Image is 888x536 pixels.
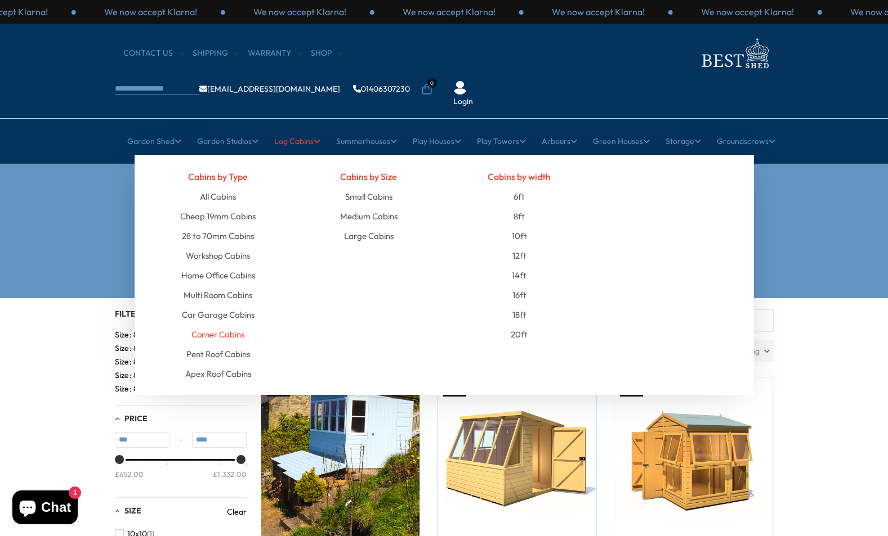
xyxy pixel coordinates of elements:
a: Corner Cabins [191,325,244,344]
div: Price [115,459,247,489]
img: logo [695,35,774,71]
div: 1 / 3 [225,6,374,18]
a: Play Towers [477,127,526,155]
img: User Icon [453,81,467,94]
a: Summerhouses [336,127,397,155]
a: 10ft [512,226,527,246]
p: We now accept Klarna! [253,6,346,18]
a: All Cabins [200,187,236,206]
a: Login [453,96,473,107]
h4: Cabins by width [453,166,587,187]
a: Workshop Cabins [186,246,250,265]
a: 28 to 70mm Cabins [182,226,254,246]
a: 16ft [512,285,526,305]
img: 8x6 Sunhut Potting Shed with double doors - Best Shed [614,377,773,536]
a: Garden Shed [127,127,181,155]
a: Groundscrews [717,127,775,155]
a: Arbours [542,127,577,155]
span: Size [115,343,133,354]
a: Car Garage Cabins [182,305,255,325]
a: 14ft [512,265,526,285]
span: 8x10 [133,330,150,340]
a: Green Houses [593,127,650,155]
div: £652.00 [115,469,144,479]
a: Apex Roof Cabins [185,364,251,384]
span: Size [115,383,133,395]
a: Storage [666,127,701,155]
a: 20ft [511,325,528,344]
div: 3 / 3 [524,6,673,18]
a: Garden Studios [197,127,258,155]
a: Clear [227,506,247,517]
a: Warranty [248,48,302,59]
a: Shipping [193,48,239,59]
span: 8x4 [133,357,148,367]
inbox-online-store-chat: Shopify online store chat [9,490,81,527]
a: Log Cabins [274,127,320,155]
p: We now accept Klarna! [552,6,645,18]
span: Size [124,506,141,516]
a: Play Houses [413,127,461,155]
div: 3 / 3 [76,6,225,18]
span: 8x8 [133,384,147,394]
p: We now accept Klarna! [104,6,197,18]
div: 2 / 3 [374,6,524,18]
span: 8x12 [133,343,150,353]
a: 01406307230 [353,85,410,93]
p: We now accept Klarna! [701,6,794,18]
a: [EMAIL_ADDRESS][DOMAIN_NAME] [199,85,340,93]
span: Size [115,356,133,368]
a: Shop [311,48,343,59]
a: Small Cabins [345,187,392,206]
a: Cheap 19mm Cabins [180,206,256,226]
a: 18ft [512,305,526,325]
span: Size [115,329,133,341]
span: Size [115,370,133,381]
a: Pent Roof Cabins [186,344,250,364]
h4: Cabins by Size [302,166,436,187]
span: - [169,434,192,445]
a: 0 [421,84,432,95]
a: Large Cabins [344,226,394,246]
a: Home Office Cabins [181,265,255,285]
div: £1,332.00 [213,469,247,479]
a: 6ft [514,187,525,206]
input: Min value [115,432,169,448]
a: Medium Cabins [340,206,398,226]
span: Price [124,413,148,424]
a: Multi Room Cabins [184,285,252,305]
span: 8x6 [133,370,147,380]
div: 1 / 3 [673,6,822,18]
img: 8x6 Sun Pent Potting Shed - Best Shed [261,377,420,536]
a: 12ft [512,246,526,265]
a: 8ft [514,206,525,226]
span: Filter By [115,309,153,319]
span: 0 [427,78,437,88]
a: CONTACT US [123,48,184,59]
p: We now accept Klarna! [403,6,496,18]
h4: Cabins by Type [151,166,285,187]
input: Max value [192,432,247,448]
